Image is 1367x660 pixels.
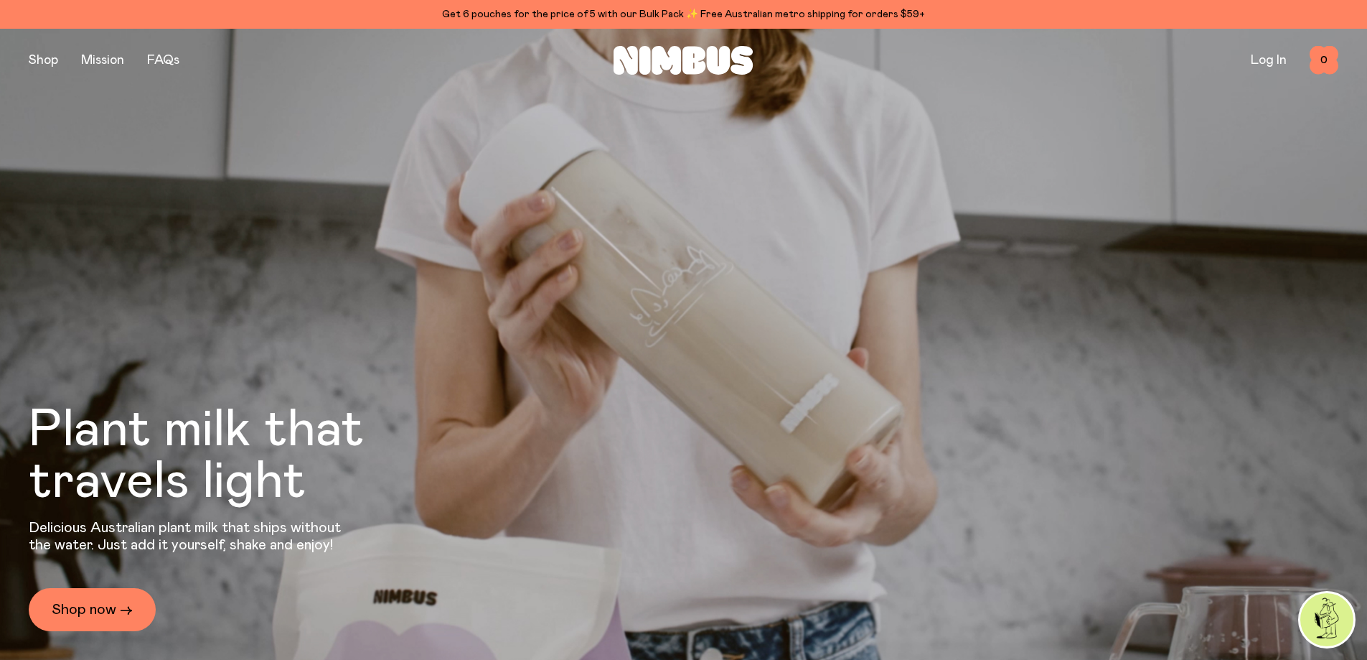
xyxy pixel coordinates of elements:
img: agent [1300,593,1353,646]
a: FAQs [147,54,179,67]
p: Delicious Australian plant milk that ships without the water. Just add it yourself, shake and enjoy! [29,519,350,554]
a: Shop now → [29,588,156,631]
button: 0 [1310,46,1338,75]
a: Log In [1251,54,1287,67]
a: Mission [81,54,124,67]
h1: Plant milk that travels light [29,404,442,508]
div: Get 6 pouches for the price of 5 with our Bulk Pack ✨ Free Australian metro shipping for orders $59+ [29,6,1338,23]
